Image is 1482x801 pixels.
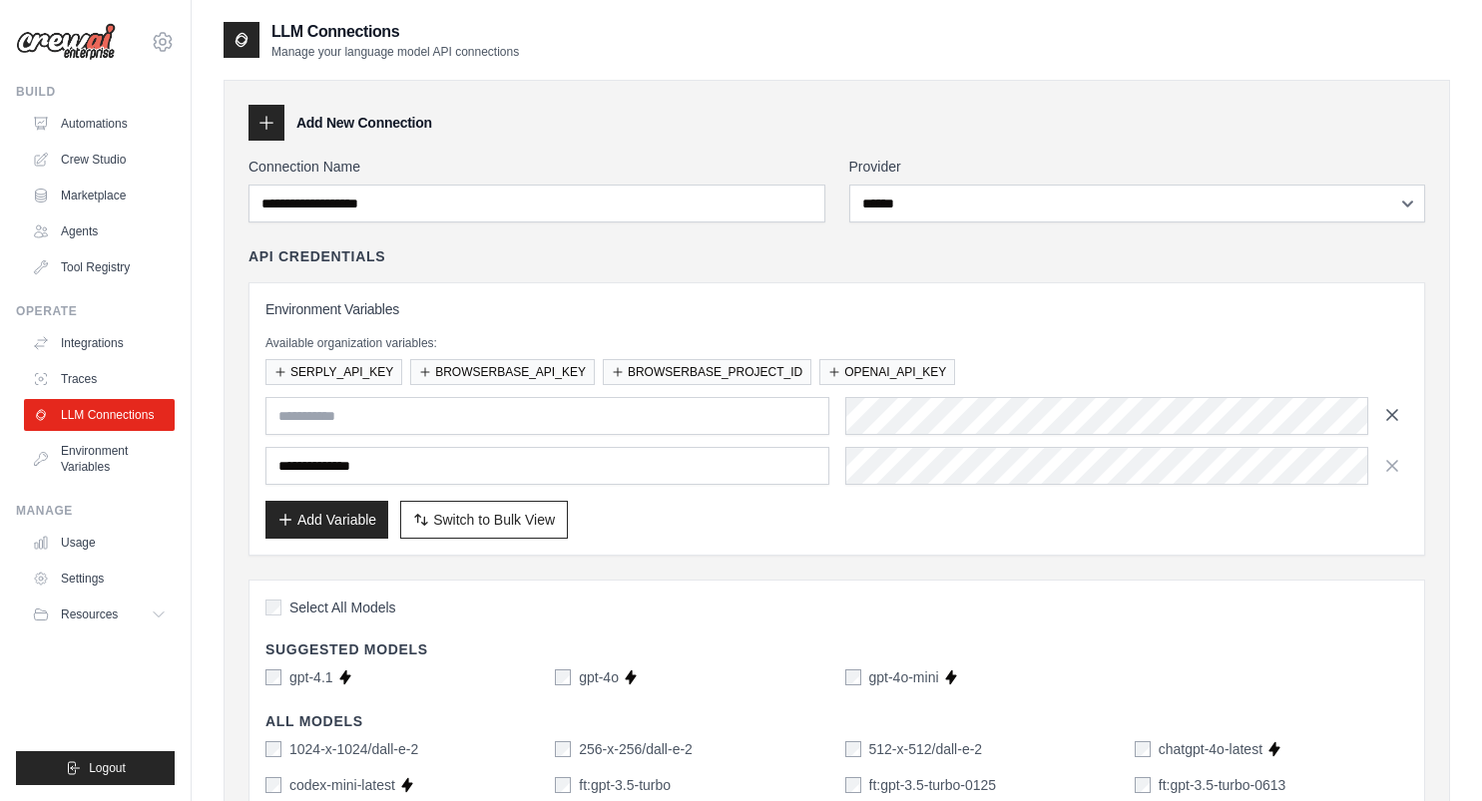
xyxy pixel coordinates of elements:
input: ft:gpt-3.5-turbo [555,777,571,793]
label: gpt-4o-mini [869,667,939,687]
a: Usage [24,527,175,559]
label: ft:gpt-3.5-turbo-0125 [869,775,997,795]
input: 1024-x-1024/dall-e-2 [265,741,281,757]
a: Automations [24,108,175,140]
span: Switch to Bulk View [433,510,555,530]
a: Marketplace [24,180,175,211]
a: Environment Variables [24,435,175,483]
a: Integrations [24,327,175,359]
a: Traces [24,363,175,395]
input: ft:gpt-3.5-turbo-0125 [845,777,861,793]
label: chatgpt-4o-latest [1159,739,1262,759]
a: Tool Registry [24,251,175,283]
button: Logout [16,751,175,785]
h4: Suggested Models [265,639,1408,659]
a: Agents [24,215,175,247]
label: gpt-4.1 [289,667,333,687]
button: SERPLY_API_KEY [265,359,402,385]
a: Crew Studio [24,144,175,176]
label: 512-x-512/dall-e-2 [869,739,983,759]
label: ft:gpt-3.5-turbo-0613 [1159,775,1286,795]
input: chatgpt-4o-latest [1135,741,1151,757]
input: gpt-4o-mini [845,669,861,685]
label: 1024-x-1024/dall-e-2 [289,739,418,759]
input: 512-x-512/dall-e-2 [845,741,861,757]
button: OPENAI_API_KEY [819,359,955,385]
input: codex-mini-latest [265,777,281,793]
label: Connection Name [248,157,825,177]
a: Settings [24,563,175,595]
div: Manage [16,503,175,519]
p: Manage your language model API connections [271,44,519,60]
label: gpt-4o [579,667,619,687]
h2: LLM Connections [271,20,519,44]
label: ft:gpt-3.5-turbo [579,775,671,795]
input: gpt-4o [555,669,571,685]
input: gpt-4.1 [265,669,281,685]
button: Resources [24,599,175,630]
label: 256-x-256/dall-e-2 [579,739,693,759]
span: Select All Models [289,598,396,617]
button: Switch to Bulk View [400,501,568,539]
input: ft:gpt-3.5-turbo-0613 [1135,777,1151,793]
label: Provider [849,157,1426,177]
a: LLM Connections [24,399,175,431]
img: Logo [16,23,116,61]
button: Add Variable [265,501,388,539]
button: BROWSERBASE_API_KEY [410,359,595,385]
h3: Add New Connection [296,113,432,133]
p: Available organization variables: [265,335,1408,351]
input: Select All Models [265,600,281,615]
span: Logout [89,760,126,776]
h4: API Credentials [248,246,385,266]
span: Resources [61,606,118,622]
input: 256-x-256/dall-e-2 [555,741,571,757]
h3: Environment Variables [265,299,1408,319]
div: Build [16,84,175,100]
h4: All Models [265,711,1408,731]
label: codex-mini-latest [289,775,395,795]
div: Operate [16,303,175,319]
button: BROWSERBASE_PROJECT_ID [603,359,811,385]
